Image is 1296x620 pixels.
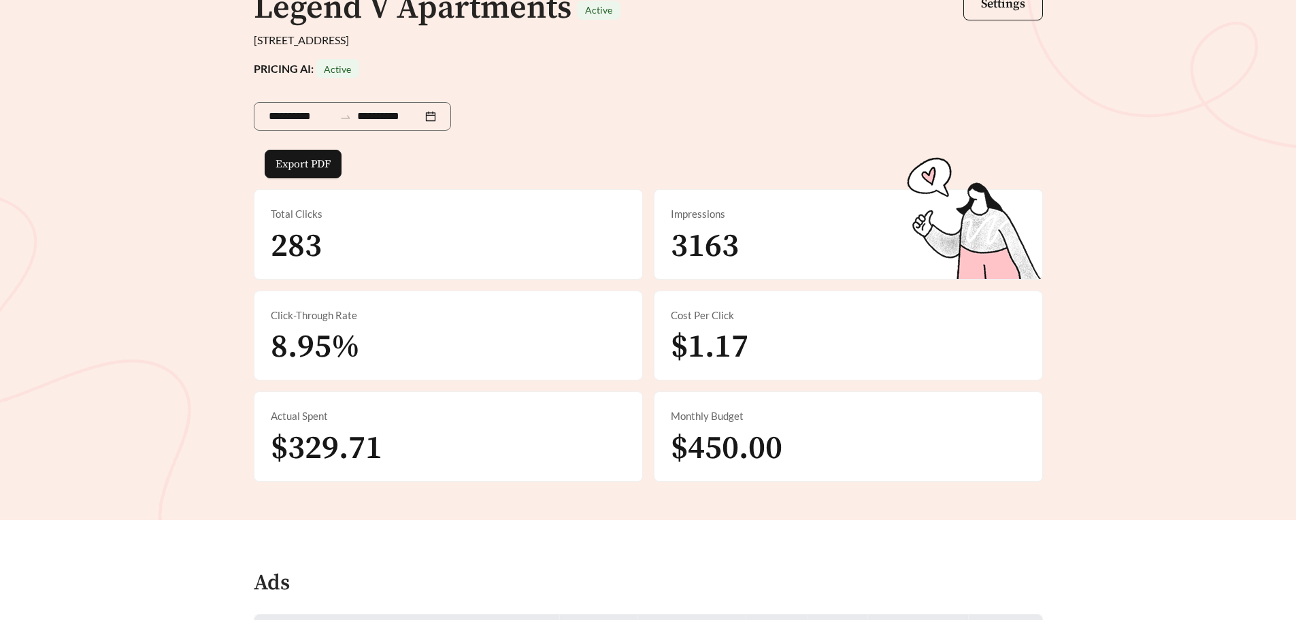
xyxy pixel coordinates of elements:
[276,156,331,172] span: Export PDF
[271,308,626,323] div: Click-Through Rate
[324,63,351,75] span: Active
[671,226,739,267] span: 3163
[671,408,1026,424] div: Monthly Budget
[271,327,360,368] span: 8.95%
[271,206,626,222] div: Total Clicks
[271,428,382,469] span: $329.71
[671,327,748,368] span: $1.17
[671,428,782,469] span: $450.00
[339,111,352,123] span: swap-right
[671,206,1026,222] div: Impressions
[339,110,352,123] span: to
[254,32,1043,48] div: [STREET_ADDRESS]
[254,62,359,75] strong: PRICING AI:
[585,4,612,16] span: Active
[254,572,290,595] h4: Ads
[265,150,342,178] button: Export PDF
[271,408,626,424] div: Actual Spent
[271,226,322,267] span: 283
[671,308,1026,323] div: Cost Per Click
